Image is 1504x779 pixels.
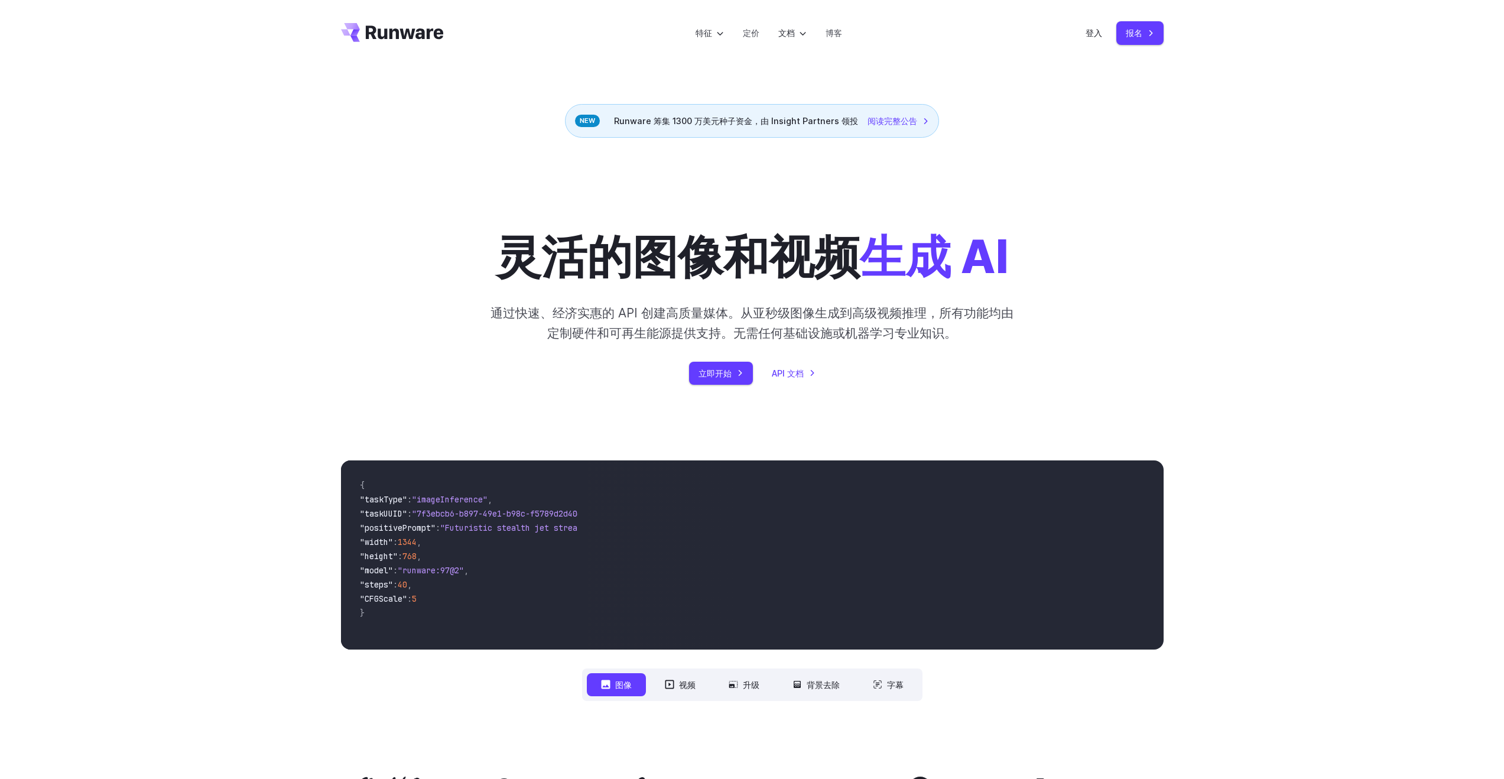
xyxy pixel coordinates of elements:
font: Runware 筹集 1300 万美元种子资金，由 Insight Partners 领投 [614,116,858,126]
font: API 文档 [772,368,804,378]
span: 5 [412,593,417,604]
span: : [393,565,398,576]
a: 博客 [826,26,842,40]
font: 通过快速、经济实惠的 API 创建高质量媒体。从亚秒级图像生成到高级视频推理，所有功能均由定制硬件和可再生能源提供支持。无需任何基础设施或机器学习专业知识。 [490,306,1014,340]
span: 40 [398,579,407,590]
font: 阅读完整公告 [868,116,917,126]
font: 生成 AI [860,229,1009,284]
span: : [407,494,412,505]
font: 字幕 [887,680,904,690]
span: } [360,608,365,618]
a: 报名 [1116,21,1164,44]
span: "CFGScale" [360,593,407,604]
span: : [393,537,398,547]
span: "taskUUID" [360,508,407,519]
span: : [436,522,440,533]
font: 报名 [1126,28,1142,38]
span: "steps" [360,579,393,590]
a: 定价 [743,26,759,40]
font: 图像 [615,680,632,690]
span: , [407,579,412,590]
span: : [393,579,398,590]
span: "taskType" [360,494,407,505]
font: 灵活的图像和视频 [496,229,860,284]
span: "7f3ebcb6-b897-49e1-b98c-f5789d2d40d7" [412,508,592,519]
span: { [360,480,365,491]
span: : [407,593,412,604]
font: 文档 [778,28,795,38]
a: 登入 [1086,26,1102,40]
span: 768 [402,551,417,561]
span: "height" [360,551,398,561]
span: "imageInference" [412,494,488,505]
span: , [417,537,421,547]
span: "Futuristic stealth jet streaking through a neon-lit cityscape with glowing purple exhaust" [440,522,870,533]
font: 视频 [679,680,696,690]
span: , [417,551,421,561]
font: 背景去除 [807,680,840,690]
font: 博客 [826,28,842,38]
span: "positivePrompt" [360,522,436,533]
span: : [398,551,402,561]
span: , [464,565,469,576]
a: 立即开始 [689,362,753,385]
span: : [407,508,412,519]
font: 特征 [696,28,712,38]
span: "runware:97@2" [398,565,464,576]
span: "model" [360,565,393,576]
span: "width" [360,537,393,547]
span: 1344 [398,537,417,547]
a: API 文档 [772,366,816,380]
font: 定价 [743,28,759,38]
a: 阅读完整公告 [868,114,929,128]
font: 立即开始 [699,368,732,378]
a: 前往 / [341,23,444,42]
font: 升级 [743,680,759,690]
font: 登入 [1086,28,1102,38]
span: , [488,494,492,505]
